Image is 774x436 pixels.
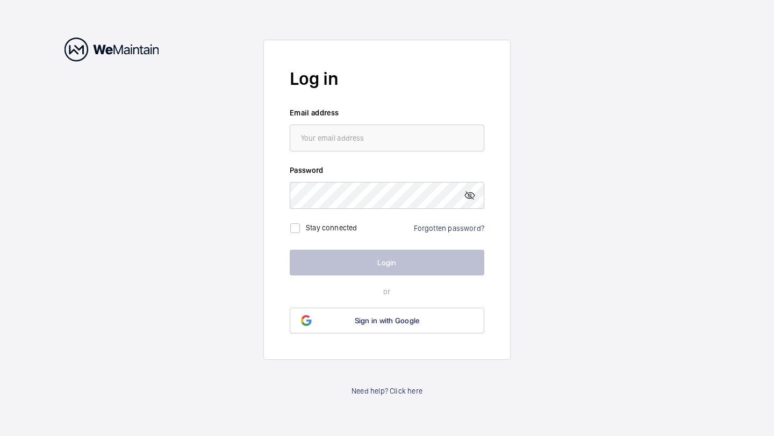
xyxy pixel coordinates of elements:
[290,250,484,275] button: Login
[290,66,484,91] h2: Log in
[290,125,484,151] input: Your email address
[352,386,422,396] a: Need help? Click here
[290,107,484,118] label: Email address
[306,223,357,232] label: Stay connected
[414,224,484,232] a: Forgotten password?
[290,286,484,297] p: or
[290,165,484,176] label: Password
[355,316,420,325] span: Sign in with Google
